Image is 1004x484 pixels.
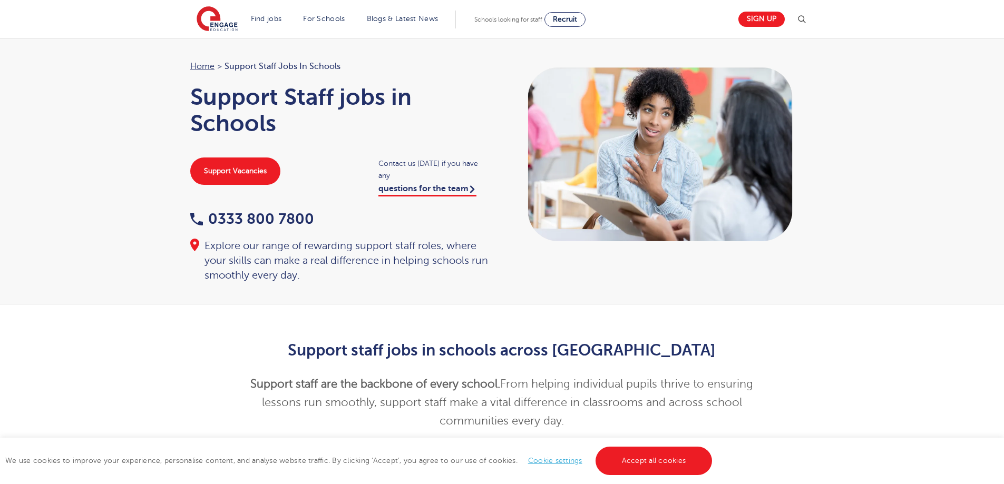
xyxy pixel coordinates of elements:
a: Sign up [738,12,785,27]
h1: Support Staff jobs in Schools [190,84,492,136]
span: Recruit [553,15,577,23]
a: questions for the team [378,184,476,196]
a: Blogs & Latest News [367,15,438,23]
strong: Support staff jobs in schools across [GEOGRAPHIC_DATA] [288,341,716,359]
strong: Support staff are the backbone of every school. [250,378,500,390]
a: Support Vacancies [190,157,280,185]
span: Support Staff jobs in Schools [225,60,340,73]
a: Cookie settings [528,457,582,465]
a: Recruit [544,12,586,27]
img: Engage Education [197,6,238,33]
span: We use cookies to improve your experience, personalise content, and analyse website traffic. By c... [5,457,715,465]
a: For Schools [303,15,345,23]
nav: breadcrumb [190,60,492,73]
span: Schools looking for staff [474,16,542,23]
a: Find jobs [251,15,282,23]
div: Explore our range of rewarding support staff roles, where your skills can make a real difference ... [190,239,492,283]
a: Home [190,62,215,71]
span: > [217,62,222,71]
p: From helping individual pupils thrive to ensuring lessons run smoothly, support staff make a vita... [243,375,761,430]
a: Accept all cookies [596,447,713,475]
span: Contact us [DATE] if you have any [378,157,492,182]
a: 0333 800 7800 [190,211,314,227]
